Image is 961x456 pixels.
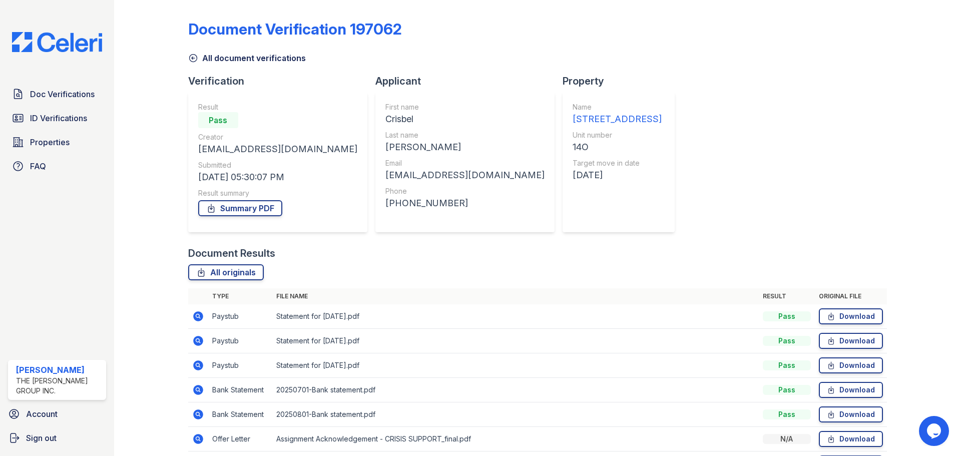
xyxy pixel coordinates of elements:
div: [DATE] 05:30:07 PM [198,170,357,184]
td: Paystub [208,304,272,329]
td: Statement for [DATE].pdf [272,304,759,329]
div: Document Verification 197062 [188,20,402,38]
td: Paystub [208,353,272,378]
a: All originals [188,264,264,280]
div: Pass [198,112,238,128]
div: [PERSON_NAME] [16,364,102,376]
a: Doc Verifications [8,84,106,104]
img: CE_Logo_Blue-a8612792a0a2168367f1c8372b55b34899dd931a85d93a1a3d3e32e68fde9ad4.png [4,32,110,52]
div: First name [385,102,545,112]
a: Account [4,404,110,424]
div: Pass [763,409,811,419]
div: Creator [198,132,357,142]
div: Document Results [188,246,275,260]
div: The [PERSON_NAME] Group Inc. [16,376,102,396]
a: Download [819,431,883,447]
td: Paystub [208,329,272,353]
span: Doc Verifications [30,88,95,100]
div: Result summary [198,188,357,198]
td: Statement for [DATE].pdf [272,329,759,353]
span: FAQ [30,160,46,172]
div: Pass [763,336,811,346]
td: 20250801-Bank statement.pdf [272,402,759,427]
a: Sign out [4,428,110,448]
span: Properties [30,136,70,148]
a: Summary PDF [198,200,282,216]
span: Sign out [26,432,57,444]
td: Offer Letter [208,427,272,451]
a: Download [819,357,883,373]
a: ID Verifications [8,108,106,128]
div: [DATE] [573,168,662,182]
th: Original file [815,288,887,304]
div: [EMAIL_ADDRESS][DOMAIN_NAME] [198,142,357,156]
a: All document verifications [188,52,306,64]
iframe: chat widget [919,416,951,446]
th: Result [759,288,815,304]
div: [STREET_ADDRESS] [573,112,662,126]
th: Type [208,288,272,304]
div: Target move in date [573,158,662,168]
span: Account [26,408,58,420]
a: Download [819,406,883,422]
div: [PHONE_NUMBER] [385,196,545,210]
div: Applicant [375,74,563,88]
a: Name [STREET_ADDRESS] [573,102,662,126]
td: Assignment Acknowledgement - CRISIS SUPPORT_final.pdf [272,427,759,451]
div: N/A [763,434,811,444]
th: File name [272,288,759,304]
div: [EMAIL_ADDRESS][DOMAIN_NAME] [385,168,545,182]
div: Verification [188,74,375,88]
div: Pass [763,385,811,395]
div: Pass [763,311,811,321]
div: 14O [573,140,662,154]
a: Download [819,333,883,349]
a: Download [819,382,883,398]
td: Bank Statement [208,378,272,402]
div: Phone [385,186,545,196]
div: Last name [385,130,545,140]
div: Submitted [198,160,357,170]
td: 20250701-Bank statement.pdf [272,378,759,402]
div: Name [573,102,662,112]
a: Properties [8,132,106,152]
td: Statement for [DATE].pdf [272,353,759,378]
div: Result [198,102,357,112]
a: FAQ [8,156,106,176]
div: [PERSON_NAME] [385,140,545,154]
div: Property [563,74,683,88]
div: Pass [763,360,811,370]
div: Unit number [573,130,662,140]
div: Email [385,158,545,168]
td: Bank Statement [208,402,272,427]
span: ID Verifications [30,112,87,124]
a: Download [819,308,883,324]
div: Crisbel [385,112,545,126]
